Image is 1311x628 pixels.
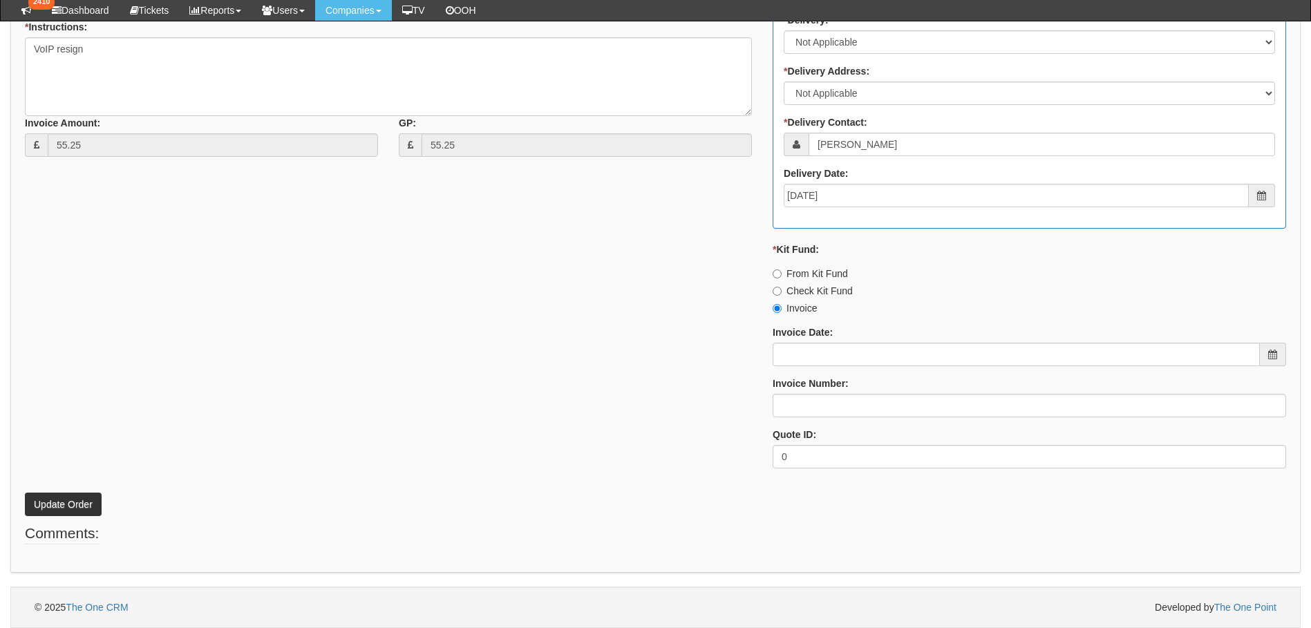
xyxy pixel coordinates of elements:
[25,116,100,130] label: Invoice Amount:
[399,116,416,130] label: GP:
[773,242,819,256] label: Kit Fund:
[35,602,129,613] span: © 2025
[773,377,849,390] label: Invoice Number:
[784,166,848,180] label: Delivery Date:
[1155,600,1276,614] span: Developed by
[25,20,87,34] label: Instructions:
[25,37,752,116] textarea: VoIP resign
[25,493,102,516] button: Update Order
[784,64,869,78] label: Delivery Address:
[66,602,128,613] a: The One CRM
[773,284,853,298] label: Check Kit Fund
[1214,602,1276,613] a: The One Point
[773,269,782,278] input: From Kit Fund
[773,301,817,315] label: Invoice
[773,267,848,280] label: From Kit Fund
[773,325,833,339] label: Invoice Date:
[773,304,782,313] input: Invoice
[773,287,782,296] input: Check Kit Fund
[773,428,816,441] label: Quote ID:
[25,523,99,544] legend: Comments:
[784,115,867,129] label: Delivery Contact:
